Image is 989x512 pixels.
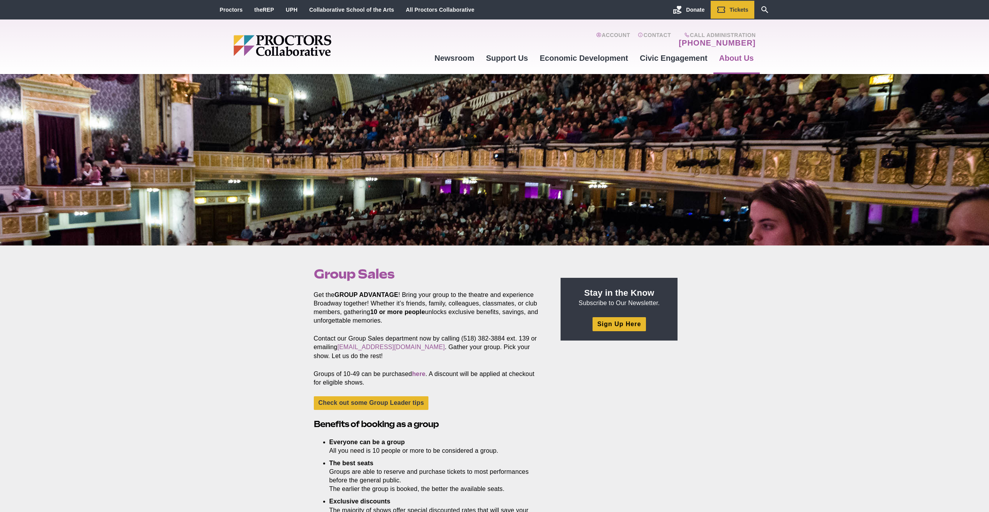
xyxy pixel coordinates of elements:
a: Proctors [220,7,243,13]
a: About Us [713,48,760,69]
a: Economic Development [534,48,634,69]
a: here [412,371,425,377]
span: Call Administration [676,32,755,38]
span: Tickets [730,7,748,13]
strong: GROUP ADVANTAGE [334,291,398,298]
a: UPH [286,7,297,13]
strong: Exclusive discounts [329,498,391,505]
a: All Proctors Collaborative [406,7,474,13]
img: Proctors logo [234,35,391,56]
strong: The best seats [329,460,373,466]
a: [PHONE_NUMBER] [679,38,755,48]
a: Newsroom [428,48,480,69]
a: Account [596,32,630,48]
li: All you need is 10 people or more to be considered a group. [329,438,531,455]
a: [EMAIL_ADDRESS][DOMAIN_NAME] [337,344,445,350]
strong: Stay in the Know [584,288,655,298]
p: Get the ! Bring your group to the theatre and experience Broadway together! Whether it’s friends,... [314,291,543,325]
a: Support Us [480,48,534,69]
a: theREP [254,7,274,13]
a: Tickets [711,1,754,19]
a: Contact [638,32,671,48]
span: Donate [686,7,704,13]
strong: Everyone can be a group [329,439,405,445]
strong: 10 or more people [370,309,425,315]
p: Contact our Group Sales department now by calling (518) 382-3884 ext. 139 or emailing . Gather yo... [314,334,543,360]
h2: Benefits of booking as a group [314,418,543,430]
h1: Group Sales [314,267,543,281]
p: Groups of 10-49 can be purchased . A discount will be applied at checkout for eligible shows. [314,370,543,387]
a: Check out some Group Leader tips [314,396,429,410]
p: Subscribe to Our Newsletter. [570,287,668,307]
a: Donate [667,1,710,19]
a: Civic Engagement [634,48,713,69]
a: Collaborative School of the Arts [309,7,394,13]
a: Sign Up Here [593,317,646,331]
a: Search [754,1,775,19]
li: Groups are able to reserve and purchase tickets to most performances before the general public. T... [329,459,531,493]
